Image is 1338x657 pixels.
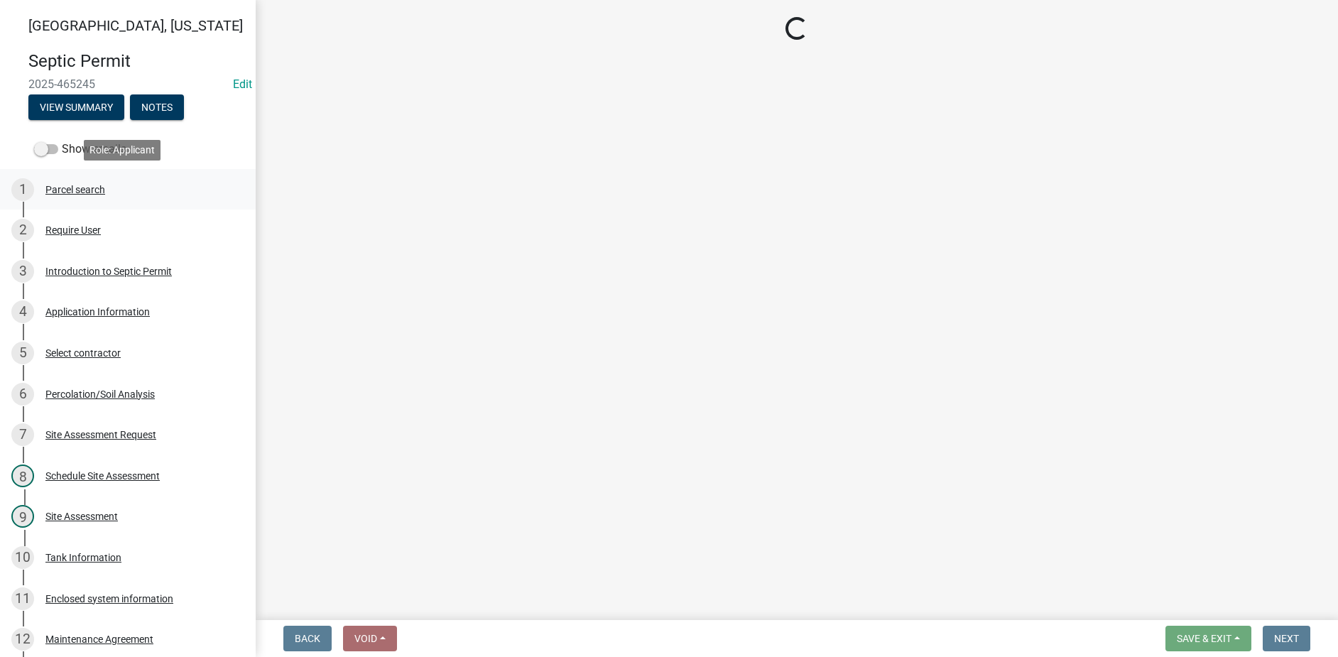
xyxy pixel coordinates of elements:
button: Next [1263,626,1310,651]
div: 11 [11,587,34,610]
button: Back [283,626,332,651]
button: Save & Exit [1165,626,1251,651]
span: Void [354,633,377,644]
div: Schedule Site Assessment [45,471,160,481]
div: 6 [11,383,34,406]
div: Require User [45,225,101,235]
div: Role: Applicant [84,140,161,161]
div: Enclosed system information [45,594,173,604]
div: Introduction to Septic Permit [45,266,172,276]
span: 2025-465245 [28,77,227,91]
div: Site Assessment Request [45,430,156,440]
div: Maintenance Agreement [45,634,153,644]
button: Void [343,626,397,651]
div: Parcel search [45,185,105,195]
button: Notes [130,94,184,120]
div: 7 [11,423,34,446]
label: Show emails [34,141,126,158]
div: Application Information [45,307,150,317]
div: 5 [11,342,34,364]
div: 10 [11,546,34,569]
div: Site Assessment [45,511,118,521]
h4: Septic Permit [28,51,244,72]
wm-modal-confirm: Notes [130,102,184,114]
button: View Summary [28,94,124,120]
a: Edit [233,77,252,91]
div: 9 [11,505,34,528]
wm-modal-confirm: Summary [28,102,124,114]
div: Select contractor [45,348,121,358]
span: [GEOGRAPHIC_DATA], [US_STATE] [28,17,243,34]
div: 4 [11,300,34,323]
div: 8 [11,465,34,487]
wm-modal-confirm: Edit Application Number [233,77,252,91]
div: Percolation/Soil Analysis [45,389,155,399]
div: Tank Information [45,553,121,563]
div: 2 [11,219,34,241]
div: 1 [11,178,34,201]
span: Save & Exit [1177,633,1231,644]
div: 12 [11,628,34,651]
div: 3 [11,260,34,283]
span: Back [295,633,320,644]
span: Next [1274,633,1299,644]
